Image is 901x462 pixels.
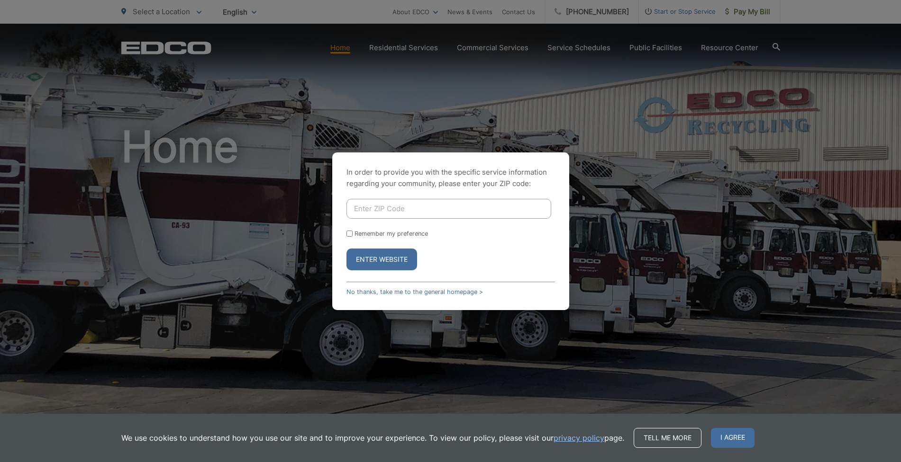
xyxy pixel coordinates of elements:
button: Enter Website [346,249,417,270]
span: I agree [711,428,755,448]
p: In order to provide you with the specific service information regarding your community, please en... [346,167,555,189]
a: No thanks, take me to the general homepage > [346,288,483,295]
a: Tell me more [634,428,701,448]
a: privacy policy [554,432,604,444]
p: We use cookies to understand how you use our site and to improve your experience. To view our pol... [121,432,624,444]
label: Remember my preference [355,230,428,237]
input: Enter ZIP Code [346,199,551,219]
